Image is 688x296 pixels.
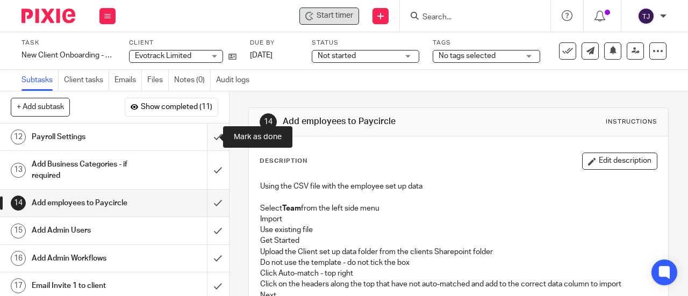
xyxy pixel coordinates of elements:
div: 12 [11,129,26,145]
a: Emails [114,70,142,91]
h1: Add employees to Paycircle [283,116,482,127]
label: Status [312,39,419,47]
p: Click Auto-match - top right [260,268,657,279]
h1: Add Business Categories - if required [32,156,141,184]
span: Start timer [317,10,353,21]
h1: Add Admin Workflows [32,250,141,266]
p: Use existing file [260,225,657,235]
button: Edit description [582,153,657,170]
div: 16 [11,251,26,266]
button: + Add subtask [11,98,70,116]
p: Do not use the template - do not tick the box [260,257,657,268]
h1: Add employees to Paycircle [32,195,141,211]
h1: Add Admin Users [32,222,141,239]
label: Client [129,39,236,47]
p: Click on the headers along the top that have not auto-matched and add to the correct data column ... [260,279,657,290]
a: Subtasks [21,70,59,91]
div: 15 [11,223,26,239]
a: Notes (0) [174,70,211,91]
img: Pixie [21,9,75,23]
a: Client tasks [64,70,109,91]
div: 14 [11,196,26,211]
p: Get Started [260,235,657,246]
strong: Team [282,205,301,212]
img: svg%3E [637,8,655,25]
h1: Email Invite 1 to client [32,278,141,294]
label: Due by [250,39,298,47]
span: Not started [318,52,356,60]
label: Tags [433,39,540,47]
div: 14 [260,113,277,131]
input: Search [421,13,518,23]
p: Import [260,214,657,225]
p: Upload the Client set up data folder from the clients Sharepoint folder [260,247,657,257]
label: Task [21,39,116,47]
h1: Payroll Settings [32,129,141,145]
div: 17 [11,278,26,293]
div: Evotrack Limited - New Client Onboarding - Payroll Paycircle [299,8,359,25]
div: 13 [11,163,26,178]
p: Select from the left side menu [260,203,657,214]
span: Evotrack Limited [135,52,191,60]
span: [DATE] [250,52,273,59]
a: Audit logs [216,70,255,91]
div: New Client Onboarding - Payroll Paycircle [21,50,116,61]
a: Files [147,70,169,91]
span: No tags selected [439,52,496,60]
div: Instructions [606,118,657,126]
p: Description [260,157,307,165]
button: Show completed (11) [125,98,218,116]
span: Show completed (11) [141,103,212,112]
p: Using the CSV file with the employee set up data [260,181,657,192]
